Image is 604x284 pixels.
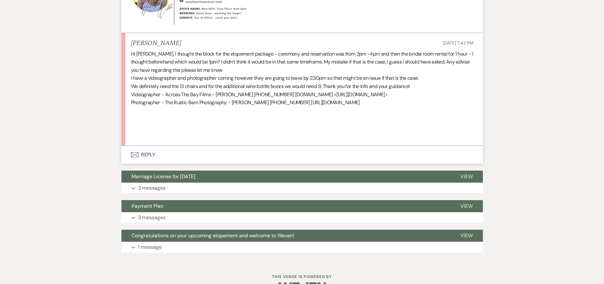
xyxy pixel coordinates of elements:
span: View [460,203,473,209]
span: Congratulations on your upcoming elopement and welcome to Weven! [132,232,294,239]
button: Payment Plan [121,200,450,212]
button: 3 messages [121,183,483,193]
button: View [450,230,483,242]
button: 3 messages [121,212,483,223]
span: [DATE] 7:42 PM [443,40,473,46]
span: View [460,232,473,239]
p: 3 messages [138,213,166,222]
button: View [450,171,483,183]
h5: [PERSON_NAME] [131,39,181,47]
div: Hi [PERSON_NAME], I thought the block for the elopement package - ceremony and reservation was fr... [131,50,473,139]
span: View [460,173,473,180]
button: View [450,200,483,212]
span: Payment Plan [132,203,163,209]
p: 1 message [138,243,162,251]
button: Reply [121,146,483,164]
button: Marriage License for [DATE] [121,171,450,183]
span: Marriage License for [DATE] [132,173,195,180]
button: Congratulations on your upcoming elopement and welcome to Weven! [121,230,450,242]
p: 3 messages [138,184,166,192]
button: 1 message [121,242,483,253]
